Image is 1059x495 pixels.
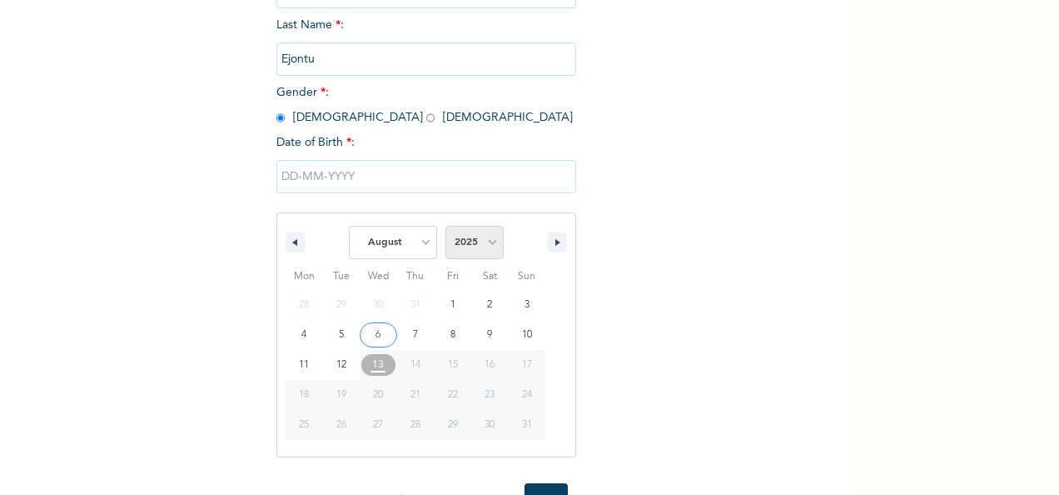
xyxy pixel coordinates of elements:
button: 25 [286,410,323,440]
span: 6 [375,320,380,350]
span: Fri [434,263,471,290]
button: 16 [471,350,509,380]
span: 5 [339,320,344,350]
span: 4 [301,320,306,350]
button: 31 [508,410,545,440]
button: 26 [323,410,360,440]
input: Enter your last name [276,42,576,76]
span: 8 [450,320,455,350]
span: Thu [397,263,435,290]
span: Gender : [DEMOGRAPHIC_DATA] [DEMOGRAPHIC_DATA] [276,87,573,123]
span: Tue [323,263,360,290]
button: 23 [471,380,509,410]
button: 21 [397,380,435,410]
span: 21 [410,380,420,410]
span: 31 [522,410,532,440]
span: 27 [373,410,383,440]
span: 29 [448,410,458,440]
button: 17 [508,350,545,380]
button: 28 [397,410,435,440]
span: 20 [373,380,383,410]
button: 15 [434,350,471,380]
input: DD-MM-YYYY [276,160,576,193]
button: 11 [286,350,323,380]
span: 18 [299,380,309,410]
span: 1 [450,290,455,320]
span: 12 [336,350,346,380]
span: Sun [508,263,545,290]
span: Date of Birth : [276,134,355,152]
span: 24 [522,380,532,410]
span: 19 [336,380,346,410]
span: 25 [299,410,309,440]
span: 30 [485,410,495,440]
span: 17 [522,350,532,380]
span: Wed [360,263,397,290]
button: 13 [360,350,397,380]
span: 13 [372,350,384,380]
span: 16 [485,350,495,380]
span: 15 [448,350,458,380]
button: 8 [434,320,471,350]
span: 23 [485,380,495,410]
button: 9 [471,320,509,350]
span: 22 [448,380,458,410]
button: 27 [360,410,397,440]
button: 18 [286,380,323,410]
button: 30 [471,410,509,440]
button: 29 [434,410,471,440]
button: 24 [508,380,545,410]
button: 14 [397,350,435,380]
button: 2 [471,290,509,320]
button: 22 [434,380,471,410]
span: 3 [525,290,529,320]
span: 26 [336,410,346,440]
button: 19 [323,380,360,410]
span: Sat [471,263,509,290]
span: 14 [410,350,420,380]
span: 2 [487,290,492,320]
span: Mon [286,263,323,290]
button: 20 [360,380,397,410]
button: 4 [286,320,323,350]
button: 10 [508,320,545,350]
span: 11 [299,350,309,380]
span: 10 [522,320,532,350]
button: 7 [397,320,435,350]
button: 3 [508,290,545,320]
span: 28 [410,410,420,440]
button: 1 [434,290,471,320]
button: 5 [323,320,360,350]
span: 9 [487,320,492,350]
button: 6 [360,320,397,350]
span: 7 [413,320,418,350]
button: 12 [323,350,360,380]
span: Last Name : [276,19,576,65]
